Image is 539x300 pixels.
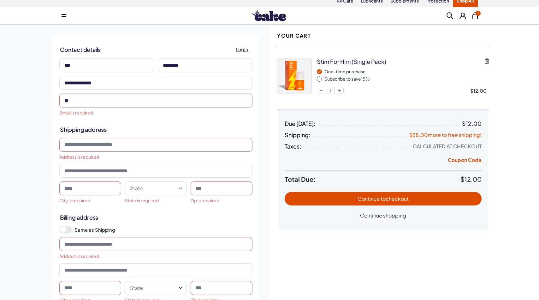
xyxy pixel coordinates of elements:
[358,195,409,202] span: Continue
[60,43,252,56] h2: Contact details
[60,213,252,221] h2: Billing address
[460,175,482,183] span: $12.00
[476,11,481,16] span: 1
[381,195,409,202] span: to checkout
[277,59,311,94] img: LubesandmoreArtboard28.jpg
[324,69,489,75] div: One-time purchase
[285,132,311,138] span: Shipping:
[413,143,482,150] div: Calculated at Checkout
[59,198,121,204] p: City is required
[59,154,252,160] p: Address is required
[232,43,252,56] a: Log In
[462,120,482,127] div: $12.00
[324,76,489,82] div: Subscribe to save 15 %
[317,58,386,65] div: stim for him (single pack)
[252,10,286,21] img: Hello Cake
[60,126,252,133] h2: Shipping address
[285,143,301,150] span: Taxes:
[285,120,316,127] span: Due [DATE]:
[360,212,406,219] span: Continue shopping
[470,87,489,94] div: $12.00
[59,110,252,116] p: Email is required
[74,226,252,233] label: Same as Shipping
[354,209,412,222] button: Continue shopping
[125,198,187,204] p: State is required
[448,156,482,165] button: Coupon Code
[277,32,311,39] h2: Your Cart
[285,192,482,205] button: Continue tocheckout
[285,175,460,183] span: Total Due:
[59,253,252,260] p: Address is required
[236,46,248,53] span: Log In
[191,198,252,204] p: Zip is required
[326,87,335,94] span: 1
[409,132,482,138] span: $38.00 more to free shipping!
[472,12,478,19] button: 1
